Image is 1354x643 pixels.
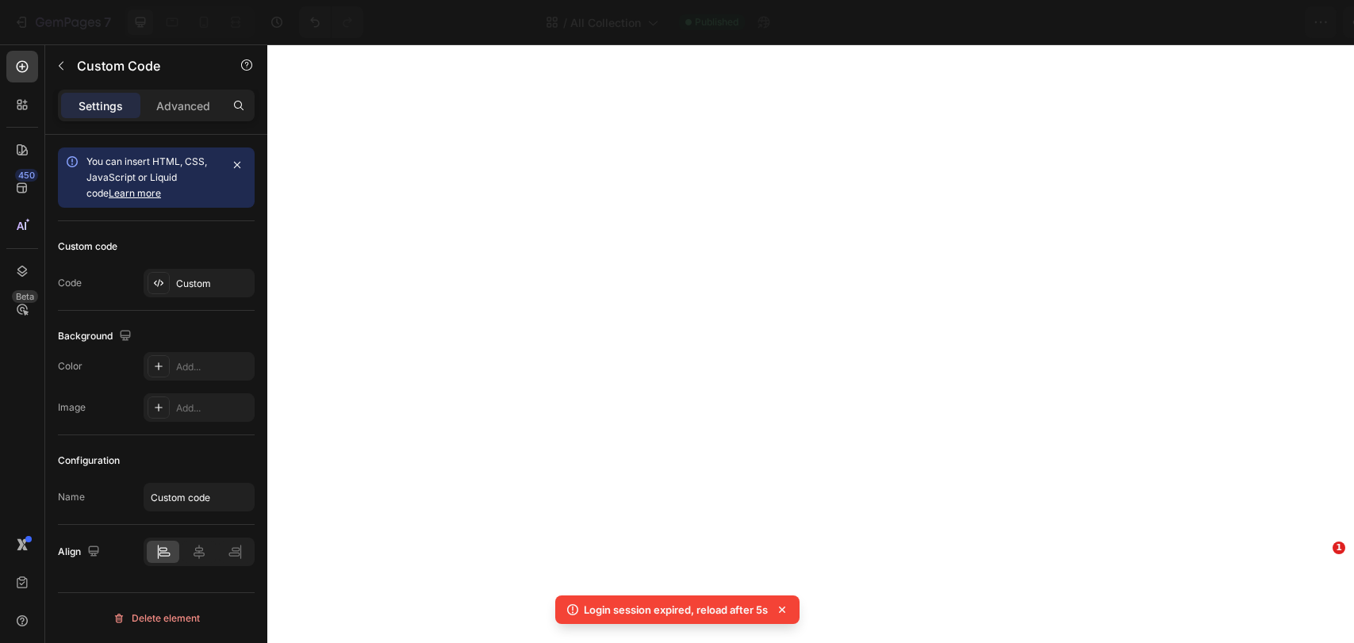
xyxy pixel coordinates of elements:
[58,326,135,347] div: Background
[1017,6,1183,38] button: 0 collection assigned
[15,169,38,182] div: 450
[58,400,86,415] div: Image
[176,277,251,291] div: Custom
[563,14,567,31] span: /
[12,290,38,303] div: Beta
[77,56,212,75] p: Custom Code
[1190,6,1242,38] button: Save
[176,401,251,415] div: Add...
[1249,6,1315,38] button: Publish
[58,239,117,254] div: Custom code
[156,98,210,114] p: Advanced
[58,490,85,504] div: Name
[584,602,768,618] p: Login session expired, reload after 5s
[1262,14,1302,31] div: Publish
[1300,565,1338,603] iframe: Intercom live chat
[58,276,82,290] div: Code
[1203,16,1229,29] span: Save
[58,454,120,468] div: Configuration
[176,360,251,374] div: Add...
[109,187,161,199] a: Learn more
[58,606,255,631] button: Delete element
[1030,14,1148,31] span: 0 collection assigned
[86,155,207,199] span: You can insert HTML, CSS, JavaScript or Liquid code
[570,14,641,31] span: All Collection
[299,6,363,38] div: Undo/Redo
[113,609,200,628] div: Delete element
[58,359,82,373] div: Color
[267,44,1354,643] iframe: Design area
[104,13,111,32] p: 7
[695,15,738,29] span: Published
[6,6,118,38] button: 7
[79,98,123,114] p: Settings
[58,542,103,563] div: Align
[1333,542,1345,554] span: 1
